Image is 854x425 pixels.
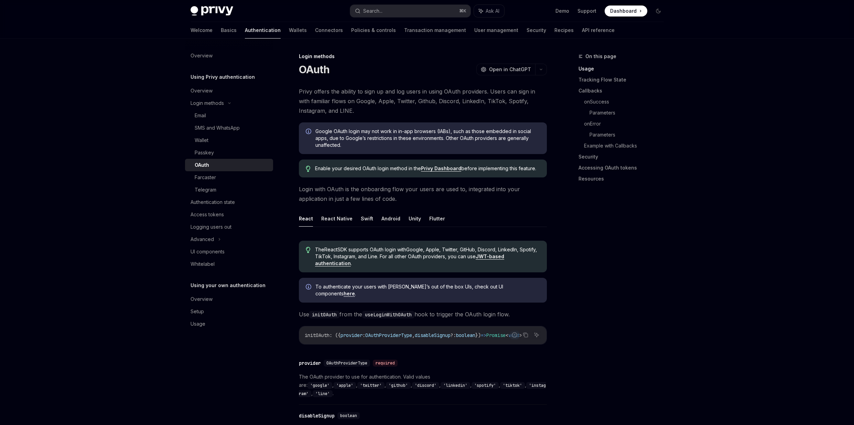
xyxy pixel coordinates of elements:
[185,85,273,97] a: Overview
[584,140,669,151] a: Example with Callbacks
[245,22,281,39] a: Authentication
[185,184,273,196] a: Telegram
[185,122,273,134] a: SMS and WhatsApp
[289,22,307,39] a: Wallets
[299,309,547,319] span: Use from the hook to trigger the OAuth login flow.
[590,107,669,118] a: Parameters
[486,8,499,14] span: Ask AI
[313,390,333,397] code: 'line'
[315,128,540,149] span: Google OAuth login may not work in in-app browsers (IABs), such as those embedded in social apps,...
[579,74,669,85] a: Tracking Flow State
[585,52,616,61] span: On this page
[475,332,481,338] span: })
[412,332,415,338] span: ,
[191,22,213,39] a: Welcome
[185,318,273,330] a: Usage
[299,63,329,76] h1: OAuth
[610,8,637,14] span: Dashboard
[554,22,574,39] a: Recipes
[185,134,273,146] a: Wallet
[481,332,486,338] span: =>
[306,284,313,291] svg: Info
[309,311,339,318] code: initOAuth
[299,87,547,116] span: Privy offers the ability to sign up and log users in using OAuth providers. Users can sign in wit...
[191,99,224,107] div: Login methods
[340,413,357,418] span: boolean
[579,151,669,162] a: Security
[350,5,471,17] button: Search...⌘K
[579,85,669,96] a: Callbacks
[299,210,313,227] button: React
[195,124,240,132] div: SMS and WhatsApp
[386,382,411,389] code: 'github'
[421,165,461,172] a: Privy Dashboard
[326,360,367,366] span: OAuthProviderType
[381,210,400,227] button: Android
[195,173,216,182] div: Farcaster
[590,129,669,140] a: Parameters
[306,166,311,172] svg: Tip
[653,6,664,17] button: Toggle dark mode
[579,162,669,173] a: Accessing OAuth tokens
[306,129,313,135] svg: Info
[191,73,255,81] h5: Using Privy authentication
[500,382,525,389] code: 'tiktok'
[191,210,224,219] div: Access tokens
[306,247,311,253] svg: Tip
[579,63,669,74] a: Usage
[605,6,647,17] a: Dashboard
[508,332,519,338] span: void
[365,332,412,338] span: OAuthProviderType
[191,248,225,256] div: UI components
[299,184,547,204] span: Login with OAuth is the onboarding flow your users are used to, integrated into your application ...
[185,208,273,221] a: Access tokens
[584,118,669,129] a: onError
[315,22,343,39] a: Connectors
[191,281,266,290] h5: Using your own authentication
[191,6,233,16] img: dark logo
[191,87,213,95] div: Overview
[344,291,355,297] a: here
[357,382,385,389] code: 'twitter'
[191,235,214,243] div: Advanced
[185,50,273,62] a: Overview
[362,311,414,318] code: useLoginWithOAuth
[195,161,209,169] div: OAuth
[307,382,332,389] code: 'google'
[519,332,522,338] span: >
[361,210,373,227] button: Swift
[315,165,540,172] span: Enable your desired OAuth login method in the before implementing this feature.
[191,307,204,316] div: Setup
[185,246,273,258] a: UI components
[510,330,519,339] button: Report incorrect code
[489,66,531,73] span: Open in ChatGPT
[185,159,273,171] a: OAuth
[185,221,273,233] a: Logging users out
[185,258,273,270] a: Whitelabel
[577,8,596,14] a: Support
[195,149,214,157] div: Passkey
[521,330,530,339] button: Copy the contents from the code block
[299,360,321,367] div: provider
[299,412,335,419] div: disableSignup
[584,96,669,107] a: onSuccess
[579,173,669,184] a: Resources
[429,210,445,227] button: Flutter
[441,382,470,389] code: 'linkedin'
[532,330,541,339] button: Ask AI
[476,64,535,75] button: Open in ChatGPT
[195,111,206,120] div: Email
[321,210,353,227] button: React Native
[191,320,205,328] div: Usage
[472,382,499,389] code: 'spotify'
[315,246,540,267] span: The React SDK supports OAuth login with Google, Apple, Twitter, GitHub, Discord, LinkedIn, Spotif...
[185,171,273,184] a: Farcaster
[315,283,540,297] span: To authenticate your users with [PERSON_NAME]’s out of the box UIs, check out UI components .
[409,210,421,227] button: Unity
[373,360,398,367] div: required
[299,373,547,397] span: The OAuth provider to use for authentication. Valid values are: , , , , , , , , , .
[415,332,451,338] span: disableSignup
[582,22,615,39] a: API reference
[555,8,569,14] a: Demo
[195,186,216,194] div: Telegram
